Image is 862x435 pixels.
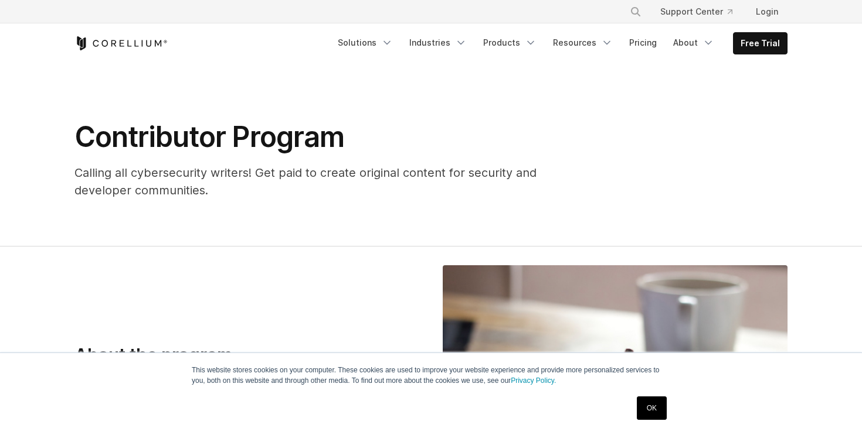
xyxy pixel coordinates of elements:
[476,32,544,53] a: Products
[625,1,646,22] button: Search
[746,1,788,22] a: Login
[74,119,570,155] h1: Contributor Program
[734,33,787,54] a: Free Trial
[402,32,474,53] a: Industries
[331,32,400,53] a: Solutions
[74,164,570,199] p: Calling all cybersecurity writers! Get paid to create original content for security and developer...
[637,396,667,420] a: OK
[666,32,721,53] a: About
[616,1,788,22] div: Navigation Menu
[546,32,620,53] a: Resources
[74,344,361,367] h3: About the program
[622,32,664,53] a: Pricing
[74,36,168,50] a: Corellium Home
[651,1,742,22] a: Support Center
[511,376,556,385] a: Privacy Policy.
[331,32,788,54] div: Navigation Menu
[192,365,670,386] p: This website stores cookies on your computer. These cookies are used to improve your website expe...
